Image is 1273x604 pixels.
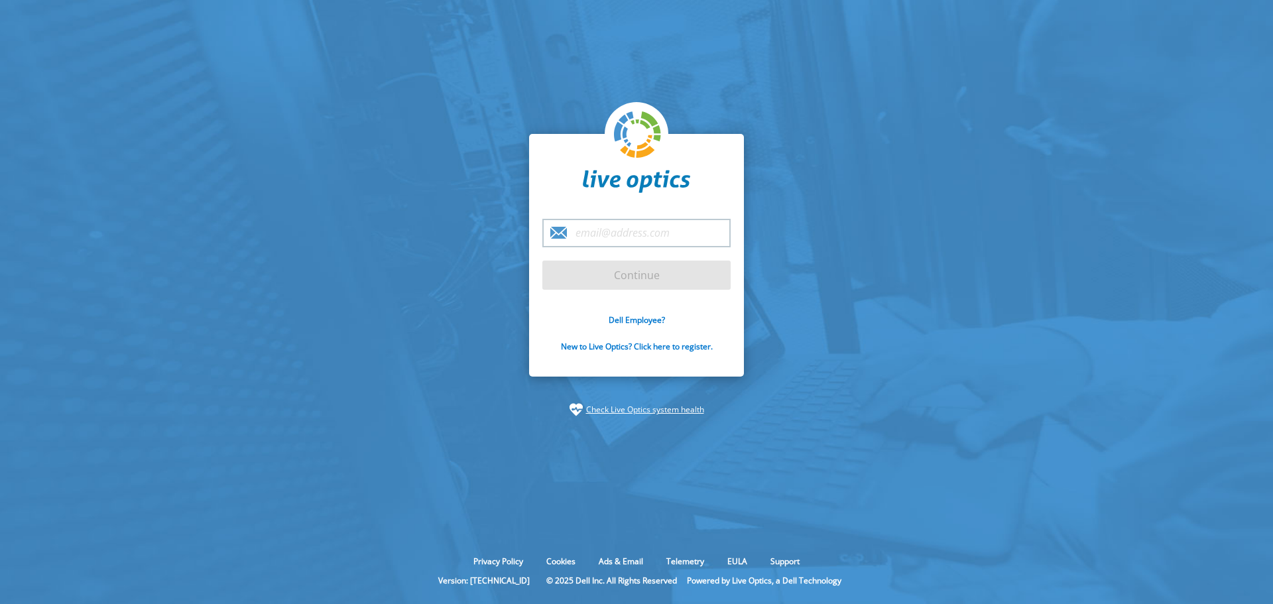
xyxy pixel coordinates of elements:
a: New to Live Optics? Click here to register. [561,341,713,352]
a: Cookies [536,556,585,567]
img: liveoptics-word.svg [583,170,690,194]
a: EULA [717,556,757,567]
li: © 2025 Dell Inc. All Rights Reserved [540,575,684,586]
a: Ads & Email [589,556,653,567]
img: liveoptics-logo.svg [614,111,662,159]
a: Dell Employee? [609,314,665,326]
li: Version: [TECHNICAL_ID] [432,575,536,586]
a: Telemetry [656,556,714,567]
input: email@address.com [542,219,731,247]
li: Powered by Live Optics, a Dell Technology [687,575,841,586]
a: Support [760,556,810,567]
img: status-check-icon.svg [570,403,583,416]
a: Check Live Optics system health [586,403,704,416]
a: Privacy Policy [463,556,533,567]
